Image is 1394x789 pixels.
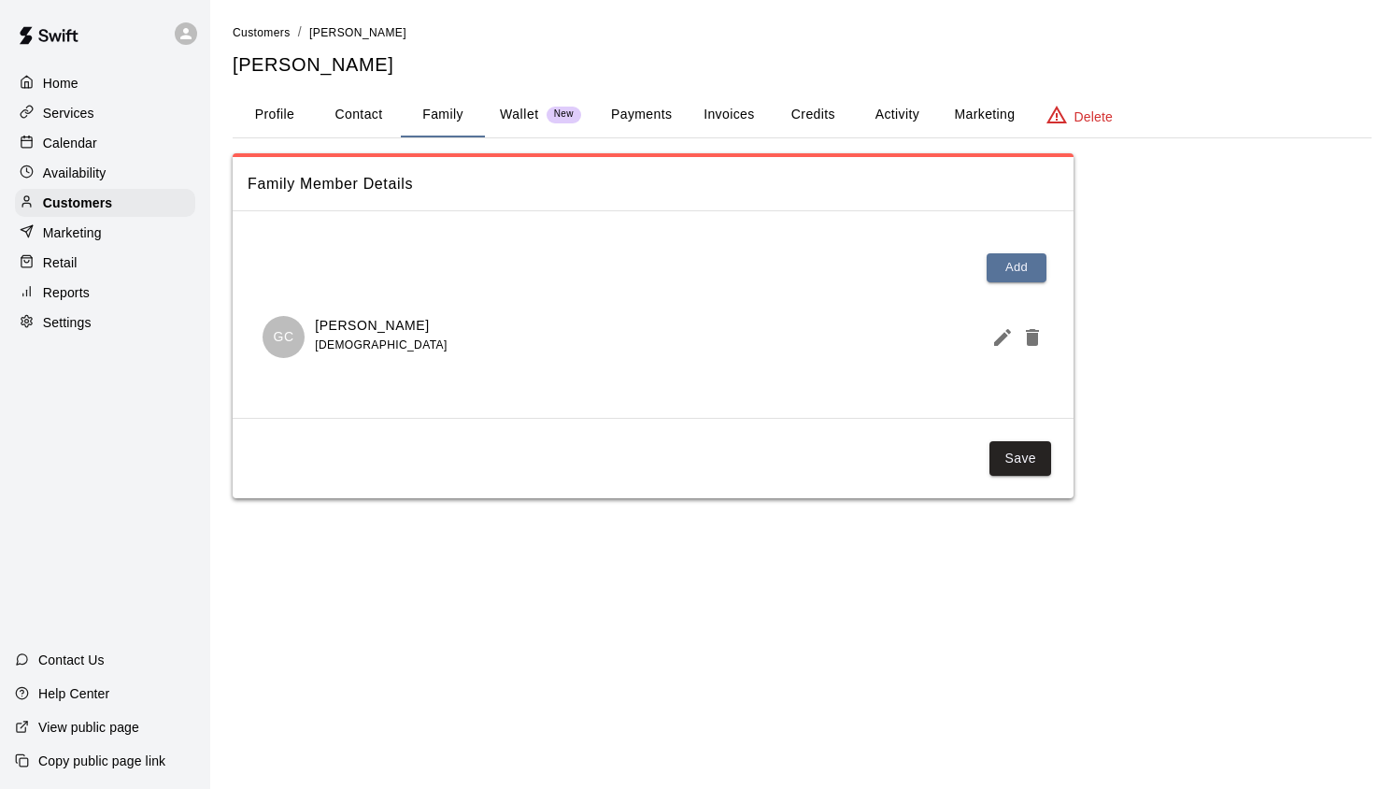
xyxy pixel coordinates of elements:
[298,22,302,42] li: /
[15,189,195,217] a: Customers
[43,313,92,332] p: Settings
[15,249,195,277] a: Retail
[687,93,771,137] button: Invoices
[315,338,447,351] span: [DEMOGRAPHIC_DATA]
[233,22,1372,43] nav: breadcrumb
[15,308,195,337] a: Settings
[317,93,401,137] button: Contact
[547,108,581,121] span: New
[771,93,855,137] button: Credits
[309,26,406,39] span: [PERSON_NAME]
[43,283,90,302] p: Reports
[233,93,1372,137] div: basic tabs example
[987,253,1046,282] button: Add
[263,316,305,358] div: Grayson Climer
[500,105,539,124] p: Wallet
[233,24,291,39] a: Customers
[15,279,195,307] a: Reports
[939,93,1030,137] button: Marketing
[233,93,317,137] button: Profile
[43,164,107,182] p: Availability
[38,752,165,770] p: Copy public page link
[15,99,195,127] a: Services
[1074,108,1113,126] p: Delete
[248,172,1059,196] span: Family Member Details
[984,319,1014,356] button: Edit Member
[43,74,78,93] p: Home
[315,316,447,336] p: [PERSON_NAME]
[43,104,94,122] p: Services
[43,134,97,152] p: Calendar
[233,52,1372,78] h5: [PERSON_NAME]
[38,651,105,669] p: Contact Us
[233,26,291,39] span: Customers
[1014,319,1044,356] button: Delete
[273,327,293,347] p: GC
[38,684,109,703] p: Help Center
[15,159,195,187] a: Availability
[43,194,112,212] p: Customers
[596,93,687,137] button: Payments
[15,219,195,247] a: Marketing
[855,93,939,137] button: Activity
[15,129,195,157] a: Calendar
[989,441,1051,476] button: Save
[38,718,139,737] p: View public page
[43,253,78,272] p: Retail
[401,93,485,137] button: Family
[43,223,102,242] p: Marketing
[15,69,195,97] a: Home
